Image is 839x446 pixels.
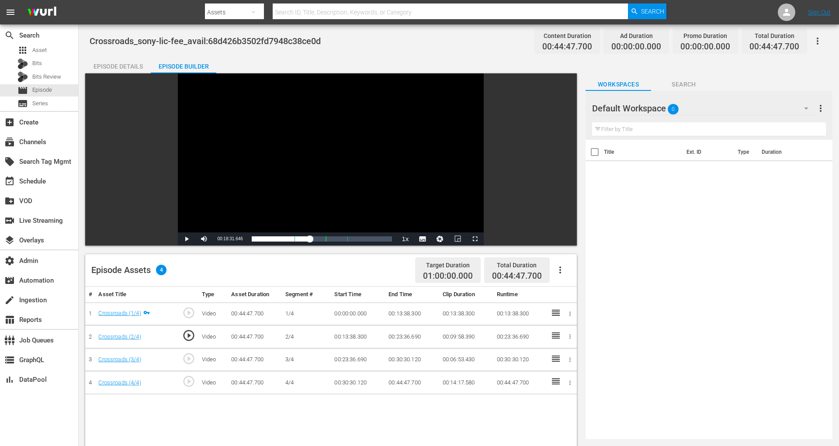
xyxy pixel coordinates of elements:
th: Clip Duration [439,287,493,303]
td: 00:06:53.430 [439,348,493,371]
span: Bits Review [32,73,61,81]
span: Channels [4,137,15,147]
td: 4 [85,371,95,394]
span: 00:18:31.646 [217,236,243,241]
a: Crossroads (1/4) [98,310,141,316]
span: play_circle_outline [182,352,195,365]
div: Target Duration [423,259,473,271]
td: 00:23:36.690 [331,348,385,371]
td: Video [198,348,228,371]
span: Job Queues [4,335,15,346]
div: Total Duration [492,259,542,271]
td: 00:30:30.120 [493,348,548,371]
span: Live Streaming [4,215,15,226]
span: Workspaces [586,79,651,90]
td: 00:30:30.120 [331,371,385,394]
span: Episode [17,85,28,96]
div: Content Duration [542,30,592,42]
td: 00:30:30.120 [385,348,439,371]
th: Ext. ID [681,140,732,164]
span: 00:00:00.000 [680,42,730,52]
td: 00:44:47.700 [493,371,548,394]
button: Episode Details [85,56,151,73]
span: Asset [32,46,47,55]
span: play_circle_outline [182,375,195,388]
td: 00:13:38.300 [331,325,385,349]
td: 00:23:36.690 [385,325,439,349]
button: Play [178,232,195,245]
span: Bits [32,59,42,68]
span: 00:44:47.700 [492,271,542,281]
span: play_circle_outline [182,329,195,342]
td: 00:13:38.300 [439,302,493,325]
td: Video [198,371,228,394]
td: 00:44:47.700 [385,371,439,394]
div: Episode Builder [151,56,216,77]
td: 2 [85,325,95,349]
button: Fullscreen [466,232,484,245]
span: Episode [32,86,52,94]
span: 00:00:00.000 [611,42,661,52]
td: 00:00:00.000 [331,302,385,325]
td: 00:13:38.300 [493,302,548,325]
th: End Time [385,287,439,303]
td: 2/4 [282,325,331,349]
button: Jump To Time [431,232,449,245]
div: Ad Duration [611,30,661,42]
td: 00:44:47.700 [228,302,282,325]
span: Schedule [4,176,15,187]
span: 4 [156,265,166,275]
span: Overlays [4,235,15,245]
div: Bits Review [17,72,28,82]
div: Total Duration [749,30,799,42]
div: Episode Details [85,56,151,77]
td: Video [198,325,228,349]
span: menu [5,7,16,17]
span: 0 [668,100,679,118]
a: Crossroads (2/4) [98,333,141,340]
td: 4/4 [282,371,331,394]
td: 00:44:47.700 [228,325,282,349]
span: Asset [17,45,28,55]
span: VOD [4,196,15,206]
span: 00:44:47.700 [542,42,592,52]
th: Asset Duration [228,287,282,303]
a: Crossroads (4/4) [98,379,141,386]
td: 00:14:17.580 [439,371,493,394]
th: # [85,287,95,303]
a: Crossroads (3/4) [98,356,141,363]
button: Picture-in-Picture [449,232,466,245]
img: ans4CAIJ8jUAAAAAAAAAAAAAAAAAAAAAAAAgQb4GAAAAAAAAAAAAAAAAAAAAAAAAJMjXAAAAAAAAAAAAAAAAAAAAAAAAgAT5G... [21,2,63,23]
td: 00:13:38.300 [385,302,439,325]
span: Series [17,98,28,109]
td: 00:23:36.690 [493,325,548,349]
div: Video Player [178,73,484,245]
td: 3/4 [282,348,331,371]
td: 1/4 [282,302,331,325]
div: Bits [17,59,28,69]
span: GraphQL [4,355,15,365]
th: Segment # [282,287,331,303]
span: Admin [4,256,15,266]
td: 00:44:47.700 [228,371,282,394]
td: 00:09:58.390 [439,325,493,349]
th: Runtime [493,287,548,303]
span: more_vert [815,103,826,114]
th: Title [604,140,681,164]
button: Search [628,3,666,19]
button: more_vert [815,98,826,119]
td: 00:44:47.700 [228,348,282,371]
div: Progress Bar [252,236,392,242]
div: Episode Assets [91,265,166,275]
td: 1 [85,302,95,325]
div: Promo Duration [680,30,730,42]
span: Search [641,3,664,19]
td: Video [198,302,228,325]
span: Create [4,117,15,128]
span: play_circle_outline [182,306,195,319]
span: 00:44:47.700 [749,42,799,52]
td: 3 [85,348,95,371]
span: Search [651,79,717,90]
th: Type [732,140,756,164]
span: Search Tag Mgmt [4,156,15,167]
